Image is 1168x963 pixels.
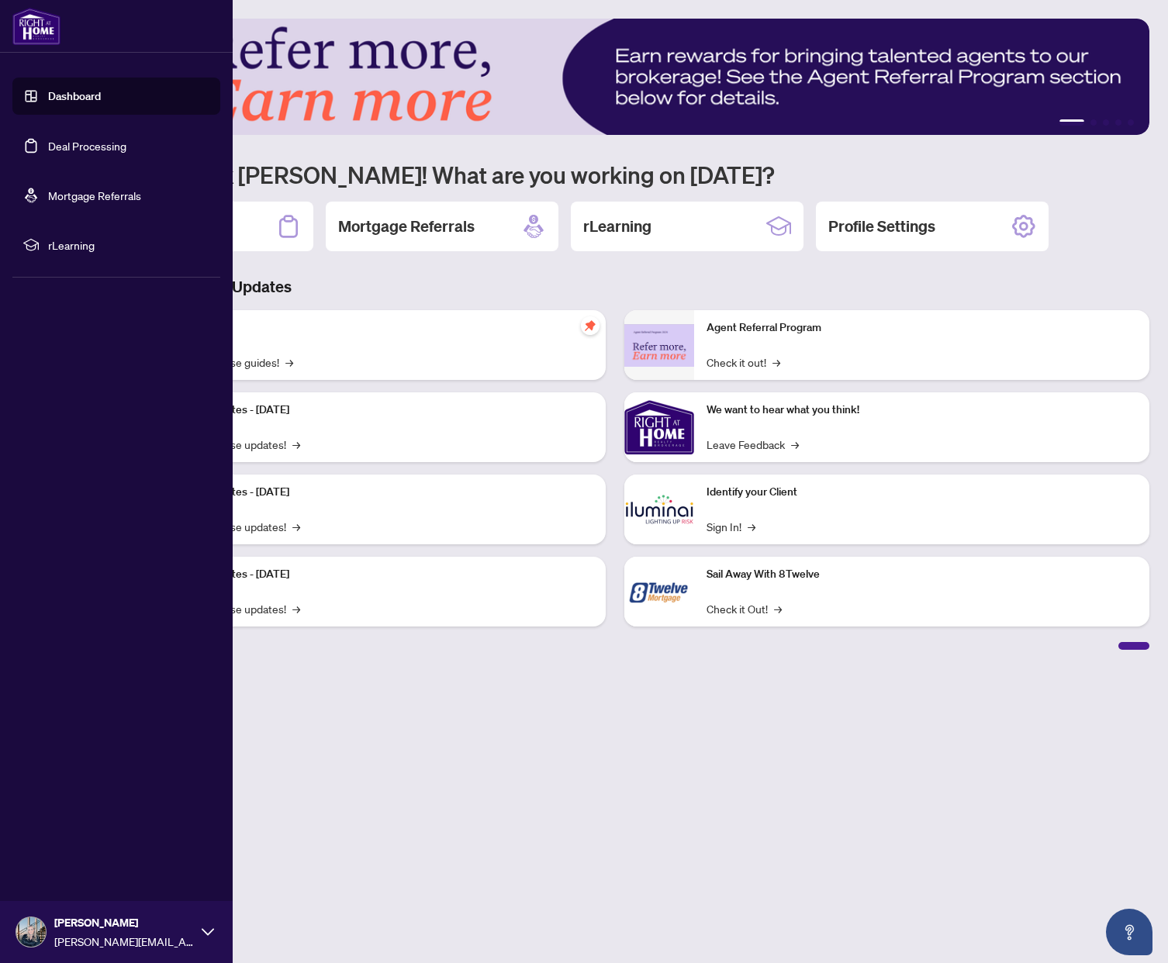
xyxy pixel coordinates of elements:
[772,354,780,371] span: →
[163,484,593,501] p: Platform Updates - [DATE]
[48,188,141,202] a: Mortgage Referrals
[338,216,475,237] h2: Mortgage Referrals
[583,216,651,237] h2: rLearning
[1103,119,1109,126] button: 3
[791,436,799,453] span: →
[581,316,600,335] span: pushpin
[707,600,782,617] a: Check it Out!→
[748,518,755,535] span: →
[707,484,1137,501] p: Identify your Client
[624,475,694,544] img: Identify your Client
[624,557,694,626] img: Sail Away With 8Twelve
[1059,119,1084,126] button: 1
[16,917,46,947] img: Profile Icon
[707,436,799,453] a: Leave Feedback→
[48,236,209,254] span: rLearning
[285,354,293,371] span: →
[48,89,101,103] a: Dashboard
[707,566,1137,583] p: Sail Away With 8Twelve
[828,216,935,237] h2: Profile Settings
[81,160,1149,189] h1: Welcome back [PERSON_NAME]! What are you working on [DATE]?
[1106,909,1152,955] button: Open asap
[624,324,694,367] img: Agent Referral Program
[81,276,1149,298] h3: Brokerage & Industry Updates
[1128,119,1134,126] button: 5
[1090,119,1097,126] button: 2
[707,518,755,535] a: Sign In!→
[12,8,60,45] img: logo
[292,518,300,535] span: →
[707,354,780,371] a: Check it out!→
[54,933,194,950] span: [PERSON_NAME][EMAIL_ADDRESS][PERSON_NAME][DOMAIN_NAME]
[292,436,300,453] span: →
[1115,119,1121,126] button: 4
[81,19,1149,135] img: Slide 0
[54,914,194,931] span: [PERSON_NAME]
[624,392,694,462] img: We want to hear what you think!
[163,319,593,337] p: Self-Help
[774,600,782,617] span: →
[163,566,593,583] p: Platform Updates - [DATE]
[163,402,593,419] p: Platform Updates - [DATE]
[48,139,126,153] a: Deal Processing
[707,319,1137,337] p: Agent Referral Program
[292,600,300,617] span: →
[707,402,1137,419] p: We want to hear what you think!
